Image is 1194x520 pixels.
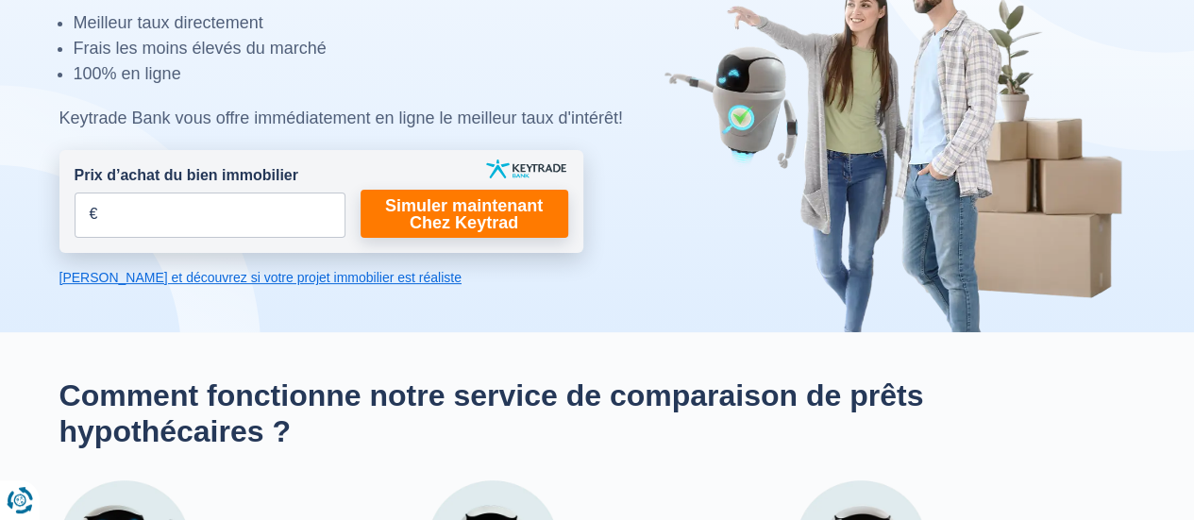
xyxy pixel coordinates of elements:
span: € [90,204,98,226]
a: [PERSON_NAME] et découvrez si votre projet immobilier est réaliste [59,268,583,287]
label: Prix d’achat du bien immobilier [75,165,298,187]
h2: Comment fonctionne notre service de comparaison de prêts hypothécaires ? [59,377,1135,450]
li: Frais les moins élevés du marché [74,36,676,61]
img: keytrade [486,159,566,178]
a: Simuler maintenant Chez Keytrad [361,190,568,238]
li: Meilleur taux directement [74,10,676,36]
div: Keytrade Bank vous offre immédiatement en ligne le meilleur taux d'intérêt! [59,106,676,131]
li: 100% en ligne [74,61,676,87]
